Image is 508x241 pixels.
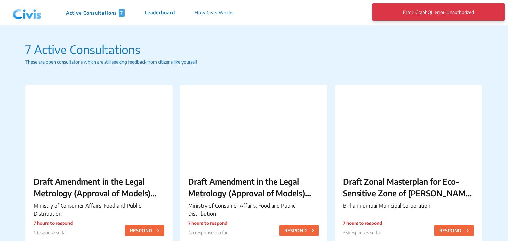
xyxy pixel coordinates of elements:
p: 7 hours to respond [343,220,382,226]
span: No responses so far [188,230,228,235]
span: Response so far [35,230,67,235]
p: Ministry of Consumer Affairs, Food and Public Distribution [34,202,164,218]
p: 7 hours to respond [34,220,73,226]
p: Leaderboard [145,9,175,17]
span: 7 [119,9,125,17]
button: RESPOND [434,225,474,236]
p: Ministry of Consumer Affairs, Food and Public Distribution [188,202,319,218]
p: These are open consultatons which are still seeking feedback from citizens like yourself [25,58,483,65]
p: 1 [34,229,73,236]
p: 7 Active Consultations [25,41,483,58]
p: Draft Amendment in the Legal Metrology (Approval of Models) Rules, 2011 [188,175,319,199]
p: Error: GraphQL error: Unauthorized [381,6,496,18]
p: Brihanmumbai Municipal Corporation [343,202,474,210]
span: Responses so far [348,230,381,235]
button: RESPOND [279,225,319,236]
p: Draft Zonal Masterplan for Eco- Sensitive Zone of [PERSON_NAME][GEOGRAPHIC_DATA] [343,175,474,199]
p: 35 [343,229,382,236]
button: RESPOND [125,225,164,236]
img: navlogo.png [10,3,44,23]
p: Active Consultations [66,9,125,17]
p: Draft Amendment in the Legal Metrology (Approval of Models) Rules, 2011 [34,175,164,199]
p: 7 hours to respond [188,220,228,226]
p: How Civis Works [195,9,233,17]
